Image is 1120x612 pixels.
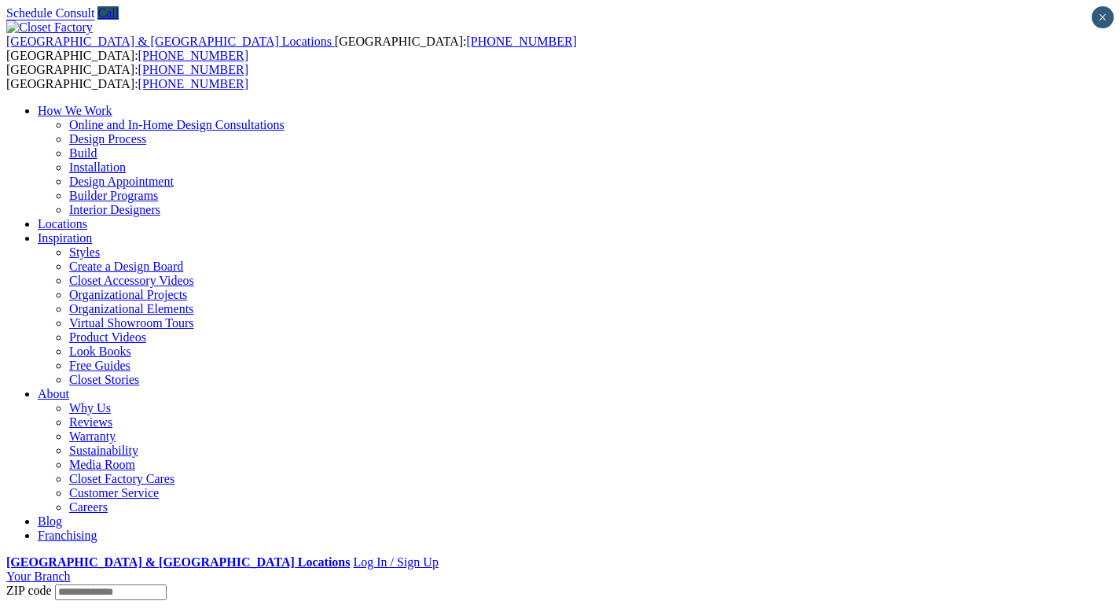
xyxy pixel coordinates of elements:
[138,63,248,76] a: [PHONE_NUMBER]
[38,387,69,400] a: About
[69,302,193,315] a: Organizational Elements
[6,35,577,62] span: [GEOGRAPHIC_DATA]: [GEOGRAPHIC_DATA]:
[38,529,97,542] a: Franchising
[6,570,70,583] a: Your Branch
[69,486,159,500] a: Customer Service
[69,132,146,146] a: Design Process
[6,584,52,597] span: ZIP code
[69,401,111,415] a: Why Us
[69,415,112,429] a: Reviews
[69,472,174,485] a: Closet Factory Cares
[353,555,438,569] a: Log In / Sign Up
[69,203,160,216] a: Interior Designers
[69,444,138,457] a: Sustainability
[69,330,146,344] a: Product Videos
[69,274,194,287] a: Closet Accessory Videos
[69,189,158,202] a: Builder Programs
[69,245,100,259] a: Styles
[6,35,335,48] a: [GEOGRAPHIC_DATA] & [GEOGRAPHIC_DATA] Locations
[38,217,87,230] a: Locations
[38,104,112,117] a: How We Work
[38,231,92,245] a: Inspiration
[69,288,187,301] a: Organizational Projects
[69,430,116,443] a: Warranty
[6,555,350,569] a: [GEOGRAPHIC_DATA] & [GEOGRAPHIC_DATA] Locations
[69,359,130,372] a: Free Guides
[69,345,131,358] a: Look Books
[1092,6,1114,28] button: Close
[97,6,119,20] a: Call
[138,49,248,62] a: [PHONE_NUMBER]
[69,260,183,273] a: Create a Design Board
[69,500,108,514] a: Careers
[38,514,62,528] a: Blog
[138,77,248,90] a: [PHONE_NUMBER]
[6,35,332,48] span: [GEOGRAPHIC_DATA] & [GEOGRAPHIC_DATA] Locations
[69,160,126,174] a: Installation
[69,373,139,386] a: Closet Stories
[6,20,93,35] img: Closet Factory
[69,175,174,188] a: Design Appointment
[55,584,167,600] input: Enter your Zip code
[69,458,135,471] a: Media Room
[6,63,248,90] span: [GEOGRAPHIC_DATA]: [GEOGRAPHIC_DATA]:
[69,316,194,330] a: Virtual Showroom Tours
[6,6,94,20] a: Schedule Consult
[466,35,576,48] a: [PHONE_NUMBER]
[69,118,285,131] a: Online and In-Home Design Consultations
[69,146,97,160] a: Build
